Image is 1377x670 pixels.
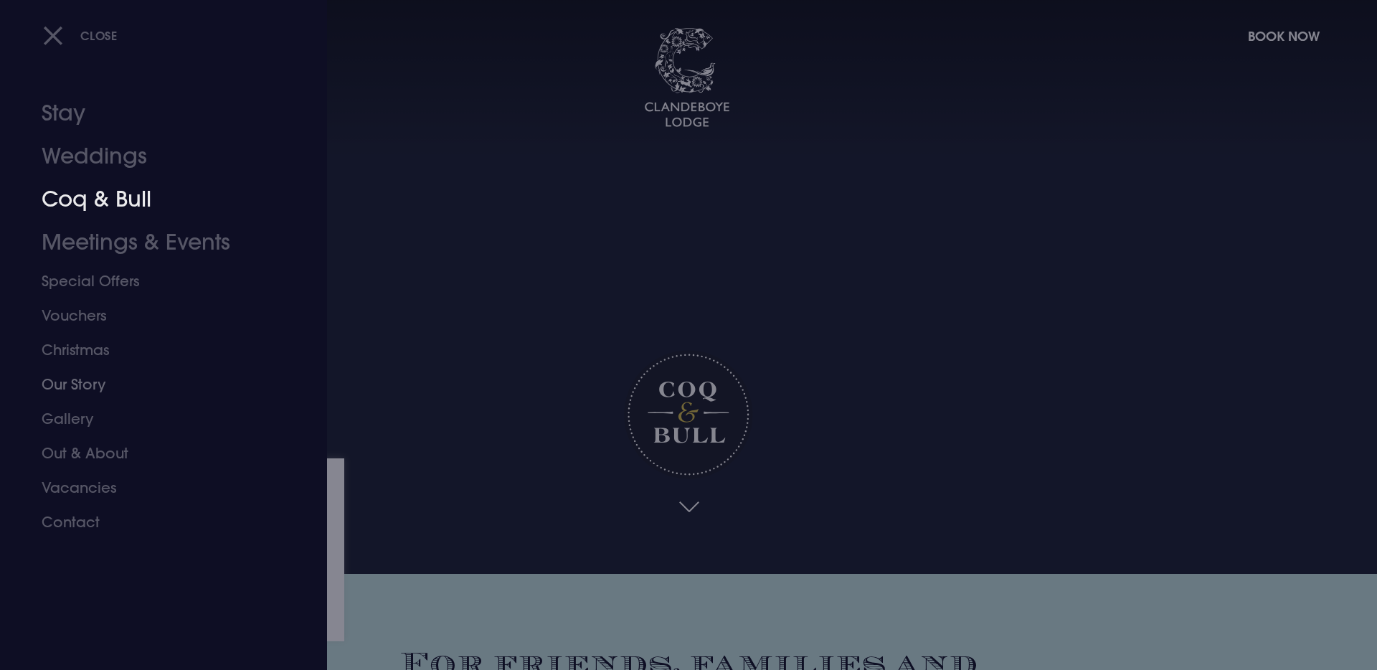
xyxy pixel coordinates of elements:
[42,402,268,436] a: Gallery
[42,135,268,178] a: Weddings
[42,221,268,264] a: Meetings & Events
[42,367,268,402] a: Our Story
[42,333,268,367] a: Christmas
[42,178,268,221] a: Coq & Bull
[80,28,118,43] span: Close
[42,505,268,539] a: Contact
[42,298,268,333] a: Vouchers
[42,92,268,135] a: Stay
[42,264,268,298] a: Special Offers
[43,21,118,50] button: Close
[42,471,268,505] a: Vacancies
[42,436,268,471] a: Out & About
